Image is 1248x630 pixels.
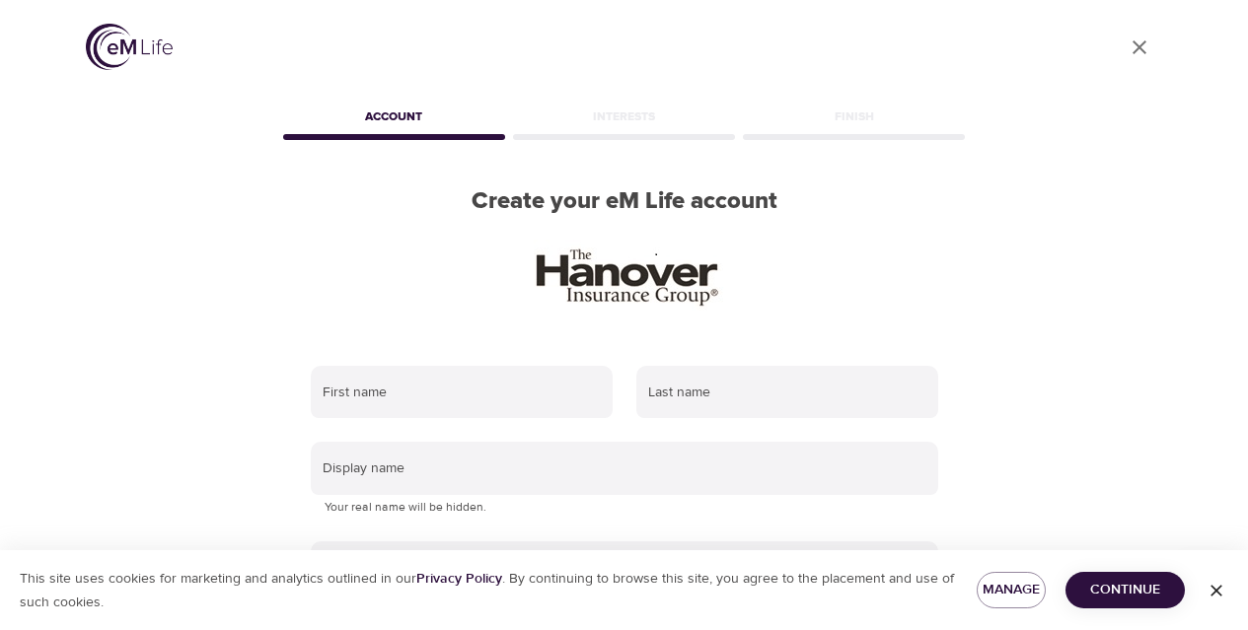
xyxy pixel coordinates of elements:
span: Continue [1081,578,1169,602]
a: Privacy Policy [416,570,502,588]
span: Manage [992,578,1030,602]
a: close [1116,24,1163,71]
button: Continue [1065,572,1185,608]
button: Manage [977,572,1046,608]
h2: Create your eM Life account [279,187,970,216]
img: logo [86,24,173,70]
img: HIG_wordmrk_k.jpg [518,240,731,311]
p: Your real name will be hidden. [325,498,924,518]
